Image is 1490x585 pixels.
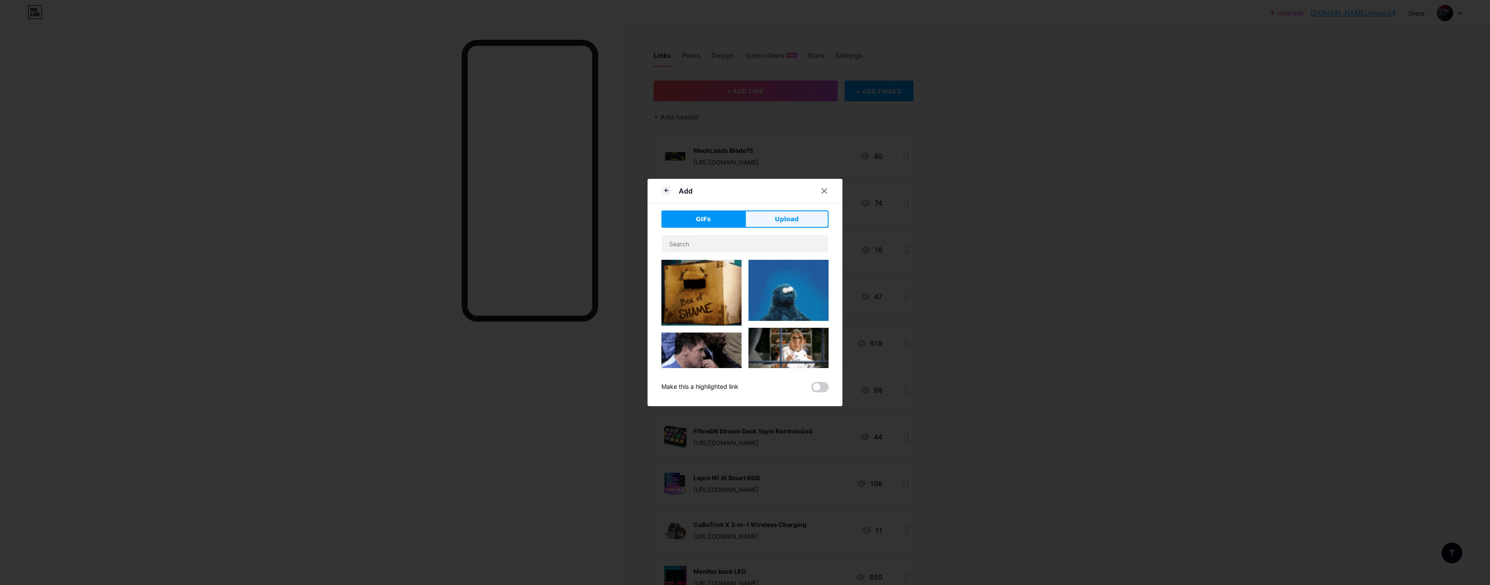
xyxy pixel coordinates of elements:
[661,333,742,379] img: Gihpy
[745,210,829,228] button: Upload
[679,186,693,196] div: Add
[696,215,711,224] span: GIFs
[661,382,739,392] div: Make this a highlighted link
[748,328,829,374] img: Gihpy
[775,215,799,224] span: Upload
[748,260,829,321] img: Gihpy
[661,210,745,228] button: GIFs
[662,235,828,252] input: Search
[661,260,742,326] img: Gihpy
